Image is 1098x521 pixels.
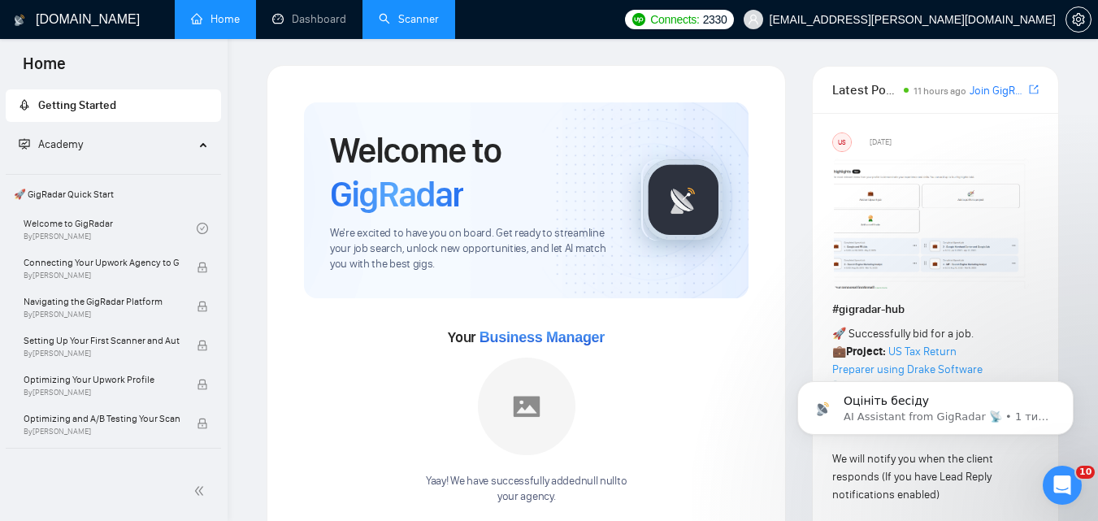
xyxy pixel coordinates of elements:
[870,135,892,150] span: [DATE]
[19,137,83,151] span: Academy
[379,12,439,26] a: searchScanner
[24,349,180,358] span: By [PERSON_NAME]
[1065,13,1091,26] a: setting
[191,12,240,26] a: homeHome
[24,410,180,427] span: Optimizing and A/B Testing Your Scanner for Better Results
[330,128,615,216] h1: Welcome to
[650,11,699,28] span: Connects:
[24,388,180,397] span: By [PERSON_NAME]
[7,452,219,484] span: 👑 Agency Success with GigRadar
[914,85,966,97] span: 11 hours ago
[197,379,208,390] span: lock
[38,137,83,151] span: Academy
[1076,466,1095,479] span: 10
[24,254,180,271] span: Connecting Your Upwork Agency to GigRadar
[1043,466,1082,505] iframe: Intercom live chat
[448,328,605,346] span: Your
[1029,83,1039,96] span: export
[1065,7,1091,33] button: setting
[19,99,30,111] span: rocket
[748,14,759,25] span: user
[197,262,208,273] span: lock
[426,474,627,505] div: Yaay! We have successfully added null null to
[330,226,615,272] span: We're excited to have you on board. Get ready to streamline your job search, unlock new opportuni...
[846,345,886,358] strong: Project:
[197,301,208,312] span: lock
[970,82,1026,100] a: Join GigRadar Slack Community
[24,293,180,310] span: Navigating the GigRadar Platform
[834,158,1029,289] img: F09354QB7SM-image.png
[832,80,899,100] span: Latest Posts from the GigRadar Community
[6,89,221,122] li: Getting Started
[773,347,1098,461] iframe: Intercom notifications повідомлення
[24,371,180,388] span: Optimizing Your Upwork Profile
[24,211,197,246] a: Welcome to GigRadarBy[PERSON_NAME]
[480,329,605,345] span: Business Manager
[197,340,208,351] span: lock
[330,172,463,216] span: GigRadar
[197,418,208,429] span: lock
[833,133,851,151] div: US
[1029,82,1039,98] a: export
[24,271,180,280] span: By [PERSON_NAME]
[426,489,627,505] p: your agency .
[832,301,1039,319] h1: # gigradar-hub
[7,178,219,211] span: 🚀 GigRadar Quick Start
[1066,13,1091,26] span: setting
[193,483,210,499] span: double-left
[703,11,727,28] span: 2330
[643,159,724,241] img: gigradar-logo.png
[478,358,575,455] img: placeholder.png
[197,223,208,234] span: check-circle
[24,427,180,436] span: By [PERSON_NAME]
[632,13,645,26] img: upwork-logo.png
[832,345,983,376] a: US Tax Return Preparer using Drake Software
[24,332,180,349] span: Setting Up Your First Scanner and Auto-Bidder
[38,98,116,112] span: Getting Started
[10,52,79,86] span: Home
[272,12,346,26] a: dashboardDashboard
[14,7,25,33] img: logo
[19,138,30,150] span: fund-projection-screen
[24,310,180,319] span: By [PERSON_NAME]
